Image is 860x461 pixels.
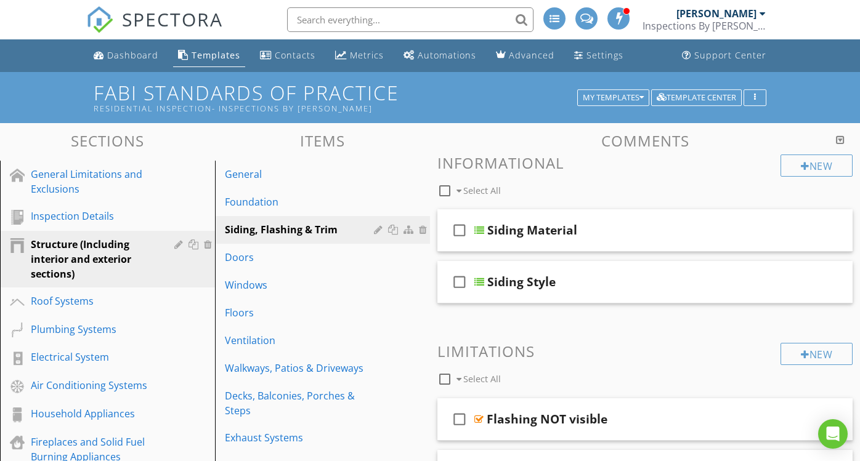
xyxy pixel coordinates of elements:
[463,373,501,385] span: Select All
[577,89,649,106] button: My Templates
[586,49,623,61] div: Settings
[418,49,476,61] div: Automations
[89,44,163,67] a: Dashboard
[215,132,430,149] h3: Items
[225,222,378,237] div: Siding, Flashing & Trim
[31,350,156,364] div: Electrical System
[437,132,853,149] h3: Comments
[31,167,156,196] div: General Limitations and Exclusions
[487,223,577,238] div: Siding Material
[450,215,469,245] i: check_box_outline_blank
[31,294,156,308] div: Roof Systems
[31,237,156,281] div: Structure (Including interior and exterior sections)
[450,404,469,434] i: check_box_outline_blank
[676,7,757,20] div: [PERSON_NAME]
[225,361,378,375] div: Walkways, Patios & Driveways
[781,343,853,365] div: New
[225,194,378,209] div: Foundation
[487,412,607,427] div: Flashing NOT visible
[569,44,628,67] a: Settings
[643,20,766,32] div: Inspections By Shawn, LLC
[651,91,742,102] a: Template Center
[31,378,156,393] div: Air Conditioning Systems
[225,167,378,182] div: General
[275,49,315,61] div: Contacts
[225,305,378,320] div: Floors
[225,278,378,292] div: Windows
[651,89,742,106] button: Template Center
[491,44,559,67] a: Advanced
[86,6,113,33] img: The Best Home Inspection Software - Spectora
[225,333,378,348] div: Ventilation
[437,343,853,359] h3: Limitations
[122,6,223,32] span: SPECTORA
[31,406,156,421] div: Household Appliances
[31,209,156,223] div: Inspection Details
[677,44,771,67] a: Support Center
[463,185,501,196] span: Select All
[437,154,853,171] h3: Informational
[94,103,581,113] div: Residential Inspection- Inspections By [PERSON_NAME]
[107,49,158,61] div: Dashboard
[225,388,378,418] div: Decks, Balconies, Porches & Steps
[287,7,533,32] input: Search everything...
[487,275,556,289] div: Siding Style
[350,49,384,61] div: Metrics
[399,44,481,67] a: Automations (Advanced)
[694,49,766,61] div: Support Center
[225,250,378,265] div: Doors
[583,94,644,102] div: My Templates
[330,44,389,67] a: Metrics
[173,44,245,67] a: Templates
[657,94,736,102] div: Template Center
[31,322,156,337] div: Plumbing Systems
[450,267,469,297] i: check_box_outline_blank
[86,17,223,42] a: SPECTORA
[94,82,766,113] h1: FABI Standards of Practice
[225,430,378,445] div: Exhaust Systems
[781,154,853,177] div: New
[818,419,848,449] div: Open Intercom Messenger
[192,49,240,61] div: Templates
[255,44,320,67] a: Contacts
[509,49,554,61] div: Advanced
